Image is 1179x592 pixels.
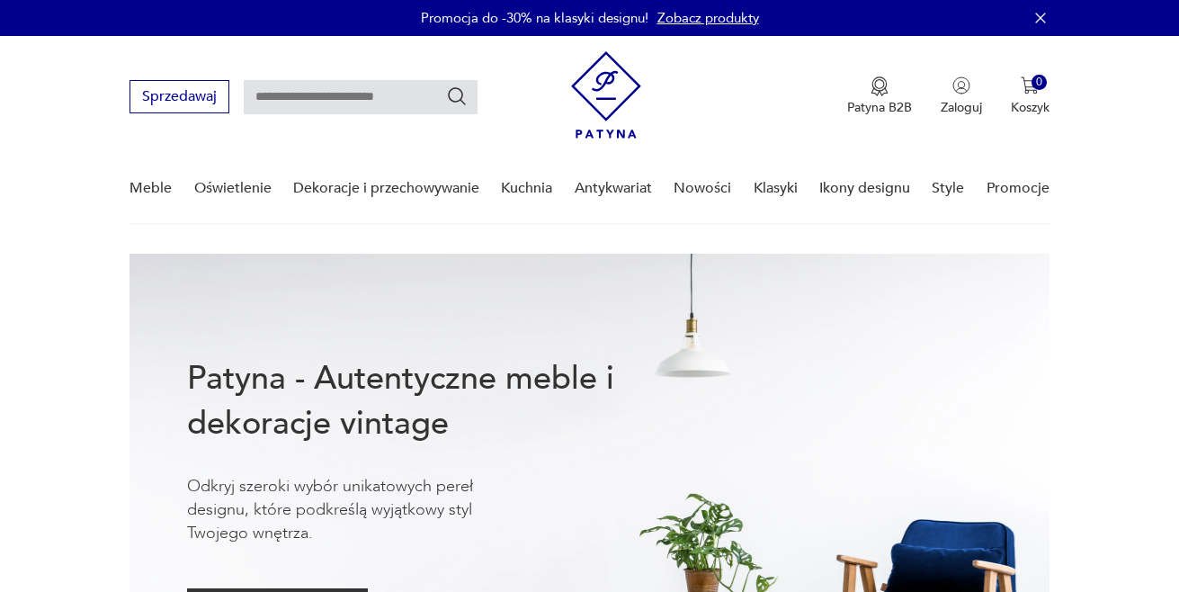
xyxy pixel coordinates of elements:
[847,99,912,116] p: Patyna B2B
[941,99,982,116] p: Zaloguj
[932,154,964,223] a: Style
[130,154,172,223] a: Meble
[501,154,552,223] a: Kuchnia
[571,51,641,139] img: Patyna - sklep z meblami i dekoracjami vintage
[575,154,652,223] a: Antykwariat
[847,76,912,116] a: Ikona medaluPatyna B2B
[1011,76,1049,116] button: 0Koszyk
[187,356,673,446] h1: Patyna - Autentyczne meble i dekoracje vintage
[293,154,479,223] a: Dekoracje i przechowywanie
[657,9,759,27] a: Zobacz produkty
[130,92,229,104] a: Sprzedawaj
[130,80,229,113] button: Sprzedawaj
[674,154,731,223] a: Nowości
[871,76,889,96] img: Ikona medalu
[987,154,1049,223] a: Promocje
[1011,99,1049,116] p: Koszyk
[187,475,529,545] p: Odkryj szeroki wybór unikatowych pereł designu, które podkreślą wyjątkowy styl Twojego wnętrza.
[952,76,970,94] img: Ikonka użytkownika
[847,76,912,116] button: Patyna B2B
[1021,76,1039,94] img: Ikona koszyka
[446,85,468,107] button: Szukaj
[194,154,272,223] a: Oświetlenie
[754,154,798,223] a: Klasyki
[421,9,648,27] p: Promocja do -30% na klasyki designu!
[1032,75,1047,90] div: 0
[941,76,982,116] button: Zaloguj
[819,154,910,223] a: Ikony designu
